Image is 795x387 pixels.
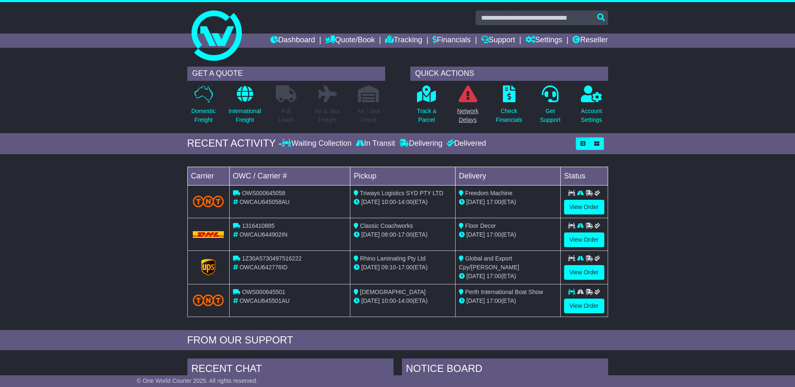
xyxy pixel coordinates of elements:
a: AccountSettings [580,85,603,129]
p: Get Support [540,107,560,124]
span: Global and Export Cpy/[PERSON_NAME] [459,255,519,271]
span: 10:00 [381,297,396,304]
span: 17:00 [487,199,501,205]
div: - (ETA) [354,198,452,206]
a: InternationalFreight [228,85,262,129]
div: In Transit [354,139,397,148]
span: 09:10 [381,264,396,271]
p: Domestic Freight [191,107,215,124]
span: [DATE] [466,231,485,238]
div: Delivered [445,139,486,148]
span: [DATE] [361,297,380,304]
td: Carrier [187,167,229,185]
a: Track aParcel [417,85,437,129]
p: Air & Sea Freight [315,107,340,124]
span: Triways Logistics SYD PTY LTD [360,190,443,196]
span: OWCAU645058AU [239,199,290,205]
span: 10:00 [381,199,396,205]
a: Dashboard [270,34,315,48]
span: 17:00 [487,273,501,279]
div: Delivering [397,139,445,148]
a: NetworkDelays [456,85,479,129]
a: View Order [564,299,604,313]
span: 17:00 [487,231,501,238]
div: RECENT CHAT [187,359,394,381]
p: Track a Parcel [417,107,436,124]
span: [DATE] [466,297,485,304]
a: Support [481,34,515,48]
span: [DATE] [361,199,380,205]
p: Account Settings [581,107,602,124]
span: © One World Courier 2025. All rights reserved. [137,377,258,384]
td: Status [560,167,608,185]
span: Classic Coachworks [360,222,413,229]
span: 14:00 [398,199,413,205]
span: [DATE] [466,273,485,279]
img: DHL.png [193,231,224,238]
span: 17:00 [487,297,501,304]
a: View Order [564,232,604,247]
p: International Freight [229,107,261,124]
span: OWCAU642776ID [239,264,287,271]
div: FROM OUR SUPPORT [187,334,608,346]
a: GetSupport [539,85,561,129]
div: (ETA) [459,272,557,281]
p: Full Loads [276,107,297,124]
div: - (ETA) [354,263,452,272]
a: DomesticFreight [191,85,216,129]
div: RECENT ACTIVITY - [187,137,282,150]
a: Settings [526,34,562,48]
span: Rhino Laminating Pty Ltd [360,255,425,262]
span: OWCAU645501AU [239,297,290,304]
img: TNT_Domestic.png [193,294,224,306]
span: 1316410885 [242,222,274,229]
span: [DATE] [361,264,380,271]
a: Tracking [385,34,422,48]
a: View Order [564,200,604,214]
td: Delivery [455,167,560,185]
span: 17:00 [398,231,413,238]
span: OWS000645501 [242,289,285,295]
span: 08:00 [381,231,396,238]
div: Waiting Collection [282,139,353,148]
p: Check Financials [496,107,522,124]
span: Freedom Machine [465,190,513,196]
p: Network Delays [457,107,478,124]
div: QUICK ACTIONS [410,67,608,81]
span: 14:00 [398,297,413,304]
a: Financials [432,34,471,48]
span: Floor Decor [465,222,496,229]
span: [DEMOGRAPHIC_DATA] [360,289,426,295]
div: (ETA) [459,230,557,239]
td: OWC / Carrier # [229,167,350,185]
td: Pickup [350,167,456,185]
a: Reseller [572,34,608,48]
p: Air / Sea Depot [357,107,380,124]
span: 1Z30A5730497516222 [242,255,301,262]
img: GetCarrierServiceLogo [201,259,215,276]
span: [DATE] [361,231,380,238]
div: - (ETA) [354,297,452,305]
span: OWS000645058 [242,190,285,196]
a: CheckFinancials [495,85,523,129]
img: TNT_Domestic.png [193,196,224,207]
div: - (ETA) [354,230,452,239]
div: NOTICE BOARD [402,359,608,381]
span: Perth International Boat Show [465,289,543,295]
span: 17:00 [398,264,413,271]
div: (ETA) [459,198,557,206]
div: GET A QUOTE [187,67,385,81]
span: OWCAU644902IN [239,231,287,238]
div: (ETA) [459,297,557,305]
a: View Order [564,265,604,280]
span: [DATE] [466,199,485,205]
a: Quote/Book [325,34,375,48]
